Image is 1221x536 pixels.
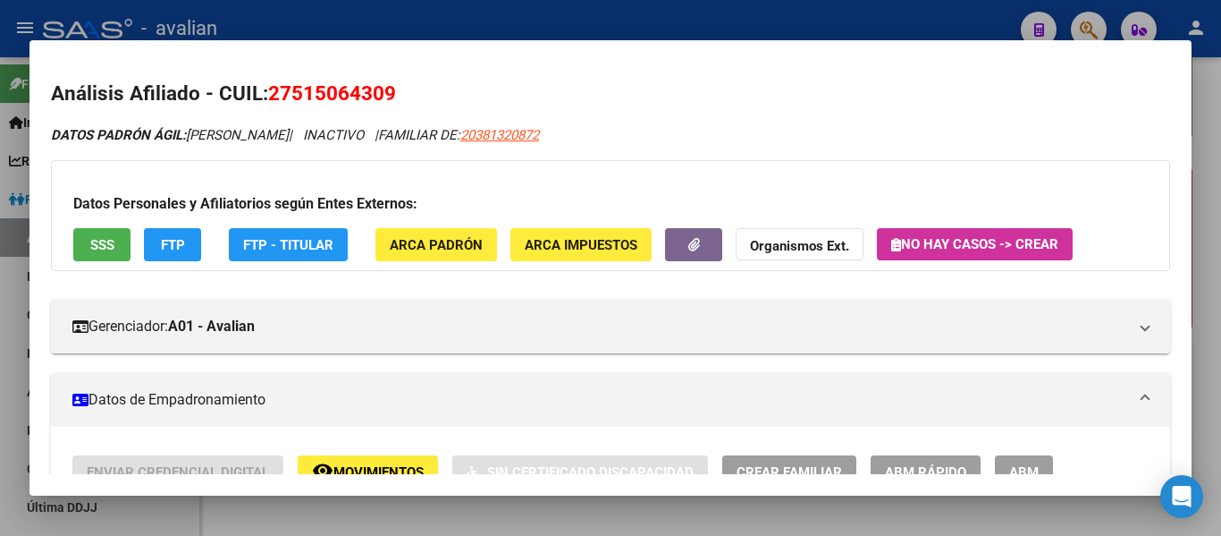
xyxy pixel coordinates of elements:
[995,455,1053,489] button: ABM
[736,228,863,261] button: Organismos Ext.
[487,464,694,481] span: Sin Certificado Discapacidad
[877,228,1073,260] button: No hay casos -> Crear
[1009,464,1039,481] span: ABM
[312,460,333,481] mat-icon: remove_red_eye
[891,236,1058,252] span: No hay casos -> Crear
[378,127,539,143] span: FAMILIAR DE:
[161,237,185,253] span: FTP
[51,127,539,143] i: | INACTIVO |
[390,237,483,253] span: ARCA Padrón
[460,127,539,143] span: 20381320872
[525,237,637,253] span: ARCA Impuestos
[72,455,283,489] button: Enviar Credencial Digital
[168,316,255,337] strong: A01 - Avalian
[90,237,114,253] span: SSS
[298,455,438,489] button: Movimientos
[72,389,1127,411] mat-panel-title: Datos de Empadronamiento
[871,455,981,489] button: ABM Rápido
[144,228,201,261] button: FTP
[51,373,1170,427] mat-expansion-panel-header: Datos de Empadronamiento
[375,228,497,261] button: ARCA Padrón
[1160,475,1203,518] div: Open Intercom Messenger
[722,455,856,489] button: Crear Familiar
[51,127,186,143] strong: DATOS PADRÓN ÁGIL:
[51,127,289,143] span: [PERSON_NAME]
[510,228,652,261] button: ARCA Impuestos
[72,316,1127,337] mat-panel-title: Gerenciador:
[737,464,842,481] span: Crear Familiar
[73,228,131,261] button: SSS
[750,238,849,254] strong: Organismos Ext.
[73,193,1148,215] h3: Datos Personales y Afiliatorios según Entes Externos:
[885,464,966,481] span: ABM Rápido
[333,464,424,481] span: Movimientos
[243,237,333,253] span: FTP - Titular
[268,81,396,105] span: 27515064309
[87,464,269,481] span: Enviar Credencial Digital
[452,455,708,489] button: Sin Certificado Discapacidad
[51,300,1170,353] mat-expansion-panel-header: Gerenciador:A01 - Avalian
[51,79,1170,109] h2: Análisis Afiliado - CUIL:
[229,228,348,261] button: FTP - Titular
